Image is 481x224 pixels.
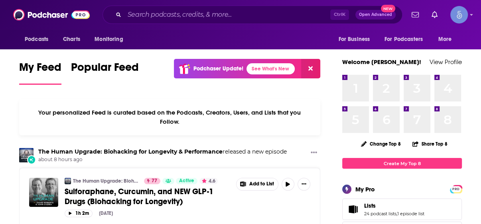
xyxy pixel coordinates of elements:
[450,6,468,23] button: Show profile menu
[298,178,310,191] button: Show More Button
[19,99,320,135] div: Your personalized Feed is curated based on the Podcasts, Creators, Users, and Lists that you Follow.
[38,148,223,155] a: The Human Upgrade: Biohacking for Longevity & Performance
[359,13,392,17] span: Open Advanced
[124,8,330,21] input: Search podcasts, credits, & more...
[450,6,468,23] img: User Profile
[342,158,462,169] a: Create My Top 8
[27,155,36,164] div: New Episode
[430,58,462,66] a: View Profile
[65,187,213,206] span: Sulforaphane, Curcumin, and NEW GLP-1 Drugs (Biohacking for Longevity)
[95,34,123,45] span: Monitoring
[384,34,423,45] span: For Podcasters
[199,178,218,184] button: 4.6
[355,10,396,19] button: Open AdvancedNew
[29,178,58,207] img: Sulforaphane, Curcumin, and NEW GLP-1 Drugs (Biohacking for Longevity)
[364,202,376,209] span: Lists
[433,32,462,47] button: open menu
[428,8,441,21] a: Show notifications dropdown
[397,211,424,216] a: 1 episode list
[333,32,380,47] button: open menu
[451,186,461,192] a: PRO
[246,63,295,74] a: See What's New
[330,10,349,20] span: Ctrl K
[38,156,287,163] span: about 8 hours ago
[89,32,133,47] button: open menu
[412,136,448,152] button: Share Top 8
[342,58,421,66] a: Welcome [PERSON_NAME]!
[356,139,406,149] button: Change Top 8
[438,34,452,45] span: More
[144,178,160,184] a: 77
[25,34,48,45] span: Podcasts
[364,202,424,209] a: Lists
[408,8,422,21] a: Show notifications dropdown
[450,6,468,23] span: Logged in as Spiral5-G1
[19,60,61,85] a: My Feed
[13,7,90,22] img: Podchaser - Follow, Share and Rate Podcasts
[176,178,197,184] a: Active
[19,60,61,79] span: My Feed
[19,148,34,162] img: The Human Upgrade: Biohacking for Longevity & Performance
[342,199,462,220] span: Lists
[63,34,80,45] span: Charts
[249,181,274,187] span: Add to List
[99,210,113,216] div: [DATE]
[308,148,320,158] button: Show More Button
[364,211,396,216] a: 24 podcast lists
[19,32,59,47] button: open menu
[71,60,139,85] a: Popular Feed
[396,211,397,216] span: ,
[103,6,402,24] div: Search podcasts, credits, & more...
[65,187,231,206] a: Sulforaphane, Curcumin, and NEW GLP-1 Drugs (Biohacking for Longevity)
[38,148,287,156] h3: released a new episode
[379,32,434,47] button: open menu
[58,32,85,47] a: Charts
[381,5,395,12] span: New
[193,65,243,72] p: Podchaser Update!
[179,177,194,185] span: Active
[65,210,93,217] button: 1h 2m
[355,185,375,193] div: My Pro
[237,178,278,190] button: Show More Button
[65,178,71,184] img: The Human Upgrade: Biohacking for Longevity & Performance
[71,60,139,79] span: Popular Feed
[73,178,139,184] a: The Human Upgrade: Biohacking for Longevity & Performance
[345,204,361,215] a: Lists
[338,34,370,45] span: For Business
[152,177,157,185] span: 77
